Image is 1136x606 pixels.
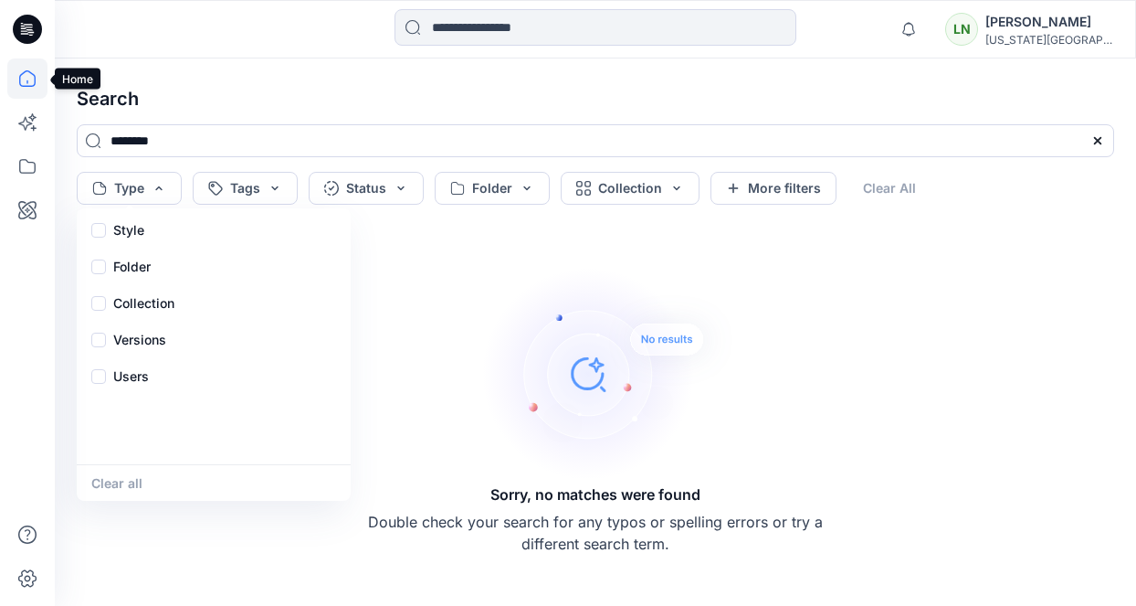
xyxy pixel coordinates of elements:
div: Collection [80,285,347,322]
img: Sorry, no matches were found [482,264,738,484]
p: Collection [113,292,174,314]
p: Users [113,366,149,388]
button: More filters [710,172,836,205]
p: Style [113,219,144,241]
div: Users [80,358,347,395]
button: Tags [193,172,298,205]
div: Versions [80,322,347,358]
button: Type [77,172,182,205]
div: LN [945,13,978,46]
button: Collection [561,172,699,205]
p: Double check your search for any typos or spelling errors or try a different search term. [367,511,824,555]
h4: Search [62,73,1129,124]
button: Status [309,172,424,205]
div: Folder [80,249,347,285]
button: Folder [435,172,550,205]
h5: Sorry, no matches were found [490,484,700,505]
p: Versions [113,329,166,351]
div: Style [80,212,347,249]
p: Folder [113,256,151,278]
div: [PERSON_NAME] [985,11,1113,33]
div: [US_STATE][GEOGRAPHIC_DATA]... [985,33,1113,47]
